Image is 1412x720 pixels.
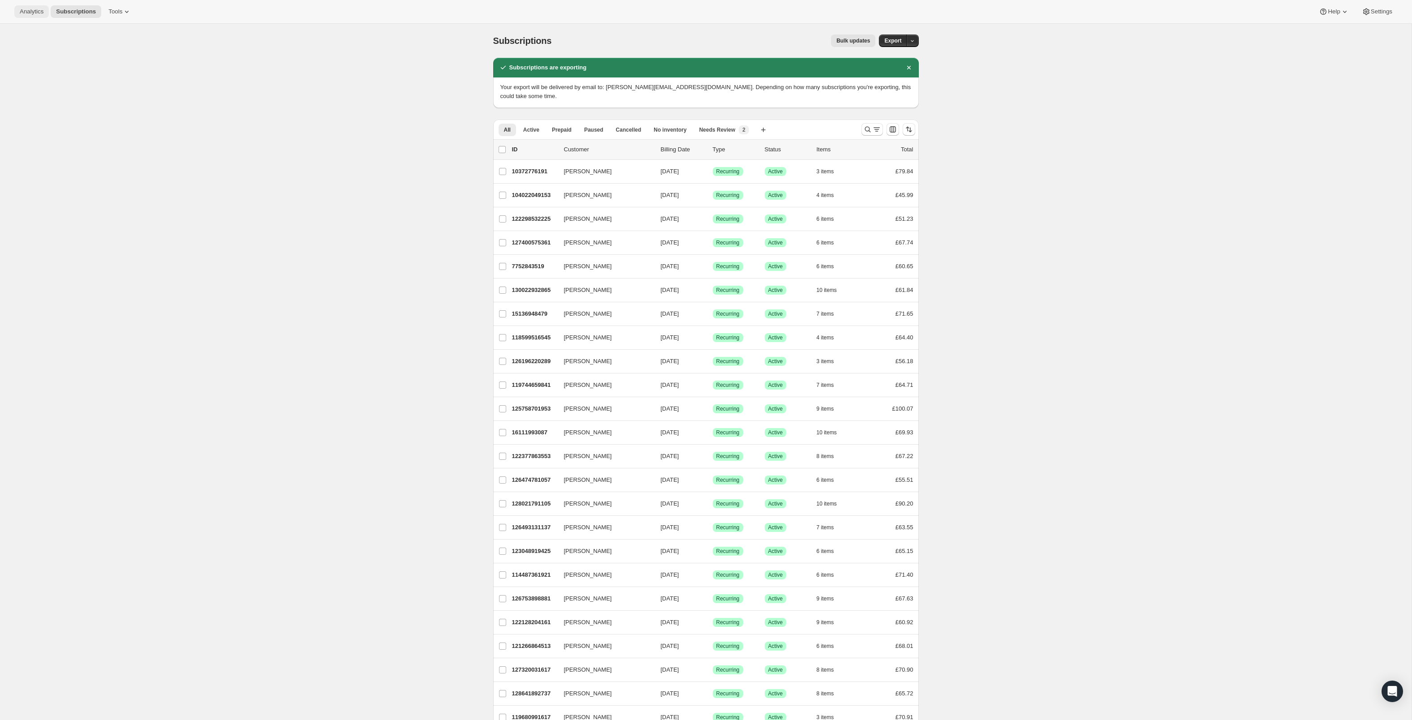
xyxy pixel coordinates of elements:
p: 130022932865 [512,286,557,295]
span: 7 items [817,524,834,531]
div: 119744659841[PERSON_NAME][DATE]SuccessRecurringSuccessActive7 items£64.71 [512,379,913,391]
p: 10372776191 [512,167,557,176]
button: Dismiss notification [903,61,915,74]
button: 4 items [817,331,844,344]
span: Active [768,453,783,460]
span: 9 items [817,405,834,412]
span: Recurring [716,381,740,389]
span: [DATE] [661,571,679,578]
span: 3 items [817,358,834,365]
span: 10 items [817,429,837,436]
p: 127320031617 [512,665,557,674]
button: [PERSON_NAME] [559,615,648,630]
span: 8 items [817,690,834,697]
button: 6 items [817,260,844,273]
p: 15136948479 [512,309,557,318]
span: [PERSON_NAME] [564,357,612,366]
span: 2 [742,126,745,133]
span: [DATE] [661,192,679,198]
p: 123048919425 [512,547,557,556]
span: Subscriptions [56,8,96,15]
span: Paused [584,126,603,133]
div: 122298532225[PERSON_NAME][DATE]SuccessRecurringSuccessActive6 items£51.23 [512,213,913,225]
button: Sort the results [903,123,915,136]
span: Recurring [716,215,740,223]
span: Active [768,215,783,223]
span: 6 items [817,548,834,555]
div: 126753898881[PERSON_NAME][DATE]SuccessRecurringSuccessActive9 items£67.63 [512,592,913,605]
span: £60.65 [895,263,913,270]
span: [DATE] [661,500,679,507]
span: Active [768,643,783,650]
span: [DATE] [661,548,679,554]
button: Customize table column order and visibility [887,123,899,136]
div: 122128204161[PERSON_NAME][DATE]SuccessRecurringSuccessActive9 items£60.92 [512,616,913,629]
span: Active [768,619,783,626]
span: 10 items [817,500,837,507]
span: [DATE] [661,381,679,388]
span: £100.07 [892,405,913,412]
span: [PERSON_NAME] [564,570,612,579]
div: 10372776191[PERSON_NAME][DATE]SuccessRecurringSuccessActive3 items£79.84 [512,165,913,178]
span: [DATE] [661,643,679,649]
span: No inventory [654,126,686,133]
button: [PERSON_NAME] [559,449,648,463]
button: [PERSON_NAME] [559,402,648,416]
span: Recurring [716,643,740,650]
span: [PERSON_NAME] [564,333,612,342]
p: 121266864513 [512,642,557,651]
span: Recurring [716,168,740,175]
span: [PERSON_NAME] [564,642,612,651]
p: 128021791105 [512,499,557,508]
button: [PERSON_NAME] [559,639,648,653]
span: Recurring [716,405,740,412]
span: Cancelled [616,126,641,133]
button: 10 items [817,497,847,510]
button: 3 items [817,165,844,178]
div: 128021791105[PERSON_NAME][DATE]SuccessRecurringSuccessActive10 items£90.20 [512,497,913,510]
span: Your export will be delivered by email to: [PERSON_NAME][EMAIL_ADDRESS][DOMAIN_NAME]. Depending o... [500,84,911,99]
span: 10 items [817,287,837,294]
p: Total [901,145,913,154]
span: 6 items [817,215,834,223]
span: Recurring [716,358,740,365]
button: 9 items [817,616,844,629]
span: [PERSON_NAME] [564,476,612,484]
button: [PERSON_NAME] [559,425,648,440]
span: Recurring [716,548,740,555]
button: Analytics [14,5,49,18]
div: 126493131137[PERSON_NAME][DATE]SuccessRecurringSuccessActive7 items£63.55 [512,521,913,534]
span: £60.92 [895,619,913,626]
button: 6 items [817,474,844,486]
span: £69.93 [895,429,913,436]
p: 128641892737 [512,689,557,698]
button: Tools [103,5,137,18]
span: [PERSON_NAME] [564,594,612,603]
span: [PERSON_NAME] [564,618,612,627]
span: Recurring [716,690,740,697]
div: 126196220289[PERSON_NAME][DATE]SuccessRecurringSuccessActive3 items£56.18 [512,355,913,368]
span: Recurring [716,524,740,531]
span: [PERSON_NAME] [564,381,612,390]
div: 126474781057[PERSON_NAME][DATE]SuccessRecurringSuccessActive6 items£55.51 [512,474,913,486]
button: [PERSON_NAME] [559,307,648,321]
span: 6 items [817,263,834,270]
span: Recurring [716,192,740,199]
p: 7752843519 [512,262,557,271]
p: 126493131137 [512,523,557,532]
span: Recurring [716,429,740,436]
span: £79.84 [895,168,913,175]
p: 118599516545 [512,333,557,342]
span: [DATE] [661,287,679,293]
span: £71.65 [895,310,913,317]
span: Active [768,595,783,602]
button: 6 items [817,569,844,581]
span: Export [884,37,901,44]
span: Active [768,666,783,673]
button: [PERSON_NAME] [559,686,648,701]
span: [PERSON_NAME] [564,309,612,318]
span: Active [768,571,783,579]
p: Status [765,145,809,154]
div: 15136948479[PERSON_NAME][DATE]SuccessRecurringSuccessActive7 items£71.65 [512,308,913,320]
span: £65.72 [895,690,913,697]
